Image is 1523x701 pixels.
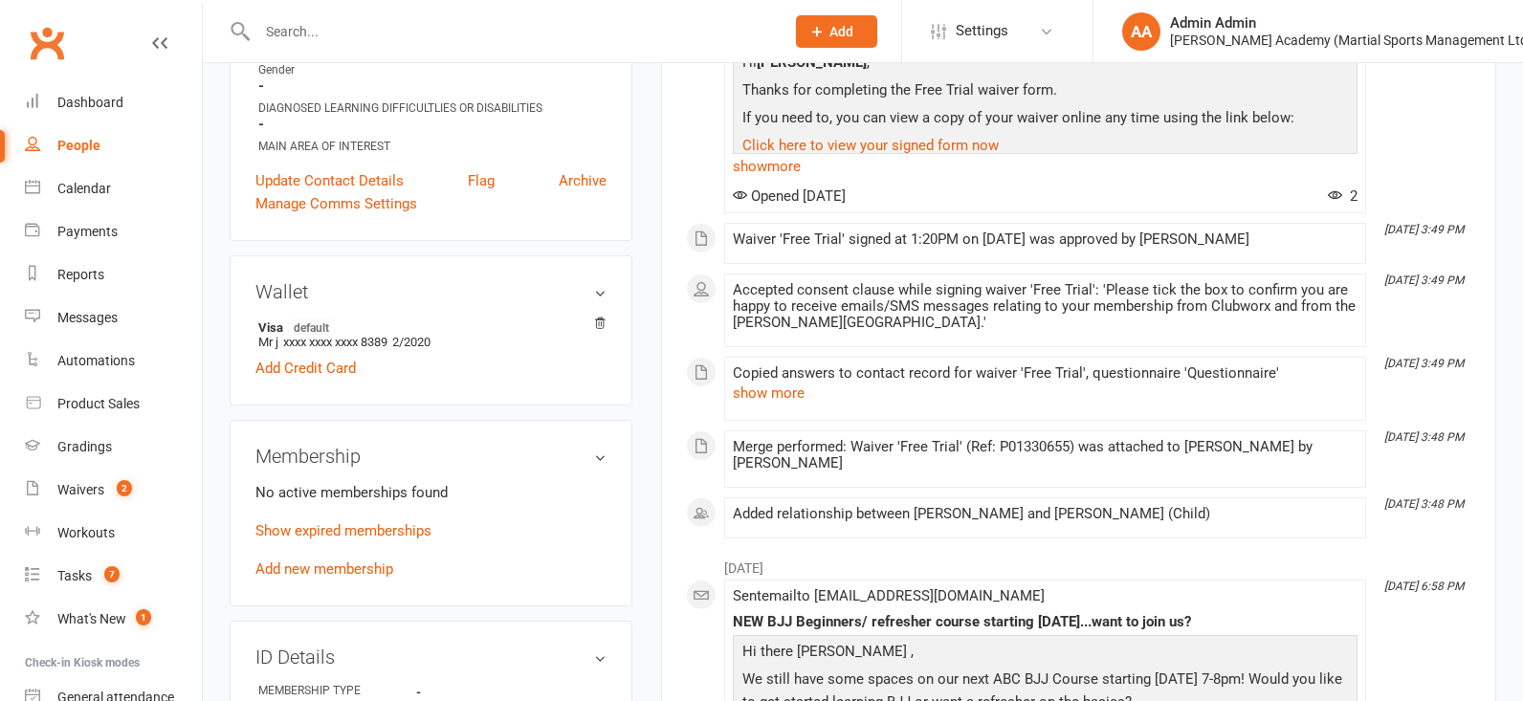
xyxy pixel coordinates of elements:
i: [DATE] 3:49 PM [1384,223,1464,236]
span: Add [829,24,853,39]
a: Messages [25,296,202,340]
div: Payments [57,224,118,239]
strong: - [416,685,526,699]
span: 2 [1328,187,1357,205]
span: Opened [DATE] [733,187,846,205]
p: Hi , [738,51,1353,78]
i: [DATE] 6:58 PM [1384,580,1464,593]
span: 1 [136,609,151,625]
div: Product Sales [57,396,140,411]
strong: Visa [258,319,597,335]
a: Calendar [25,167,202,210]
div: Merge performed: Waiver 'Free Trial' (Ref: P01330655) was attached to [PERSON_NAME] by [PERSON_NAME] [733,439,1357,471]
div: Workouts [57,525,115,540]
a: show more [733,153,1357,180]
div: Automations [57,353,135,368]
a: Product Sales [25,383,202,426]
span: Settings [956,10,1008,53]
div: Tasks [57,568,92,583]
a: Add new membership [255,560,393,578]
p: No active memberships found [255,481,607,504]
strong: - [258,116,607,133]
div: Calendar [57,181,111,196]
a: Workouts [25,512,202,555]
a: Archive [559,169,607,192]
a: People [25,124,202,167]
button: Add [796,15,877,48]
span: 7 [104,566,120,582]
div: Gradings [57,439,112,454]
div: DIAGNOSED LEARNING DIFFICULTLIES OR DISABILITIES [258,99,607,118]
h3: ID Details [255,646,607,668]
p: If you need to, you can view a copy of your waiver online any time using the link below: [738,106,1353,134]
a: Click here to view your signed form now [742,137,999,154]
a: Add Credit Card [255,357,356,380]
button: show more [733,382,805,405]
span: Sent email to [EMAIL_ADDRESS][DOMAIN_NAME] [733,587,1045,604]
li: Mr j [255,317,607,352]
a: Gradings [25,426,202,469]
a: Reports [25,253,202,296]
a: Waivers 2 [25,469,202,512]
a: What's New1 [25,598,202,641]
span: default [288,319,335,335]
a: Payments [25,210,202,253]
div: People [57,138,100,153]
div: Waiver 'Free Trial' signed at 1:20PM on [DATE] was approved by [PERSON_NAME] [733,231,1357,248]
div: Accepted consent clause while signing waiver 'Free Trial': 'Please tick the box to confirm you ar... [733,282,1357,331]
i: [DATE] 3:48 PM [1384,497,1464,511]
div: Gender [258,61,607,79]
a: Flag [468,169,495,192]
p: Thanks for completing the Free Trial waiver form. [738,78,1353,106]
div: Waivers [57,482,104,497]
input: Search... [252,18,771,45]
a: Tasks 7 [25,555,202,598]
a: Update Contact Details [255,169,404,192]
div: Dashboard [57,95,123,110]
i: [DATE] 3:49 PM [1384,274,1464,287]
div: MAIN AREA OF INTEREST [258,138,607,156]
a: Manage Comms Settings [255,192,417,215]
a: Dashboard [25,81,202,124]
div: What's New [57,611,126,626]
span: 2 [117,480,132,496]
div: NEW BJJ Beginners/ refresher course starting [DATE]...want to join us? [733,614,1357,630]
div: AA [1122,12,1160,51]
li: [DATE] [686,548,1471,579]
a: Clubworx [23,19,71,67]
i: [DATE] 3:48 PM [1384,430,1464,444]
a: Show expired memberships [255,522,431,539]
div: Copied answers to contact record for waiver 'Free Trial', questionnaire 'Questionnaire' [733,365,1357,382]
div: Messages [57,310,118,325]
h3: Membership [255,446,607,467]
h3: Wallet [255,281,607,302]
p: Hi there [PERSON_NAME] , [738,640,1353,668]
strong: - [258,77,607,95]
span: 2/2020 [392,335,430,349]
div: Added relationship between [PERSON_NAME] and [PERSON_NAME] (Child) [733,506,1357,522]
span: xxxx xxxx xxxx 8389 [283,335,387,349]
div: MEMBERSHIP TYPE [258,682,416,700]
a: Automations [25,340,202,383]
i: [DATE] 3:49 PM [1384,357,1464,370]
div: Reports [57,267,104,282]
